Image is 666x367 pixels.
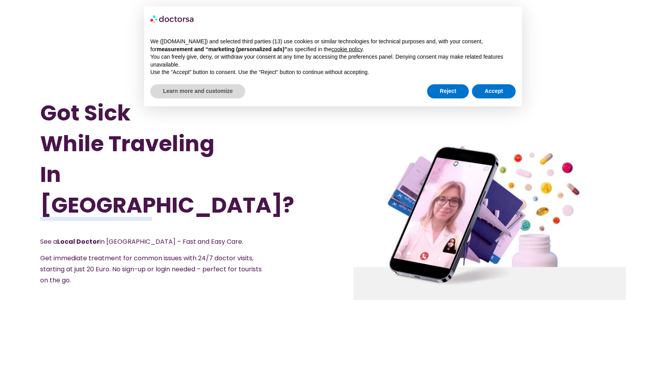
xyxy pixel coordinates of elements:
[150,13,194,25] img: logo
[150,38,516,53] p: We ([DOMAIN_NAME]) and selected third parties (13) use cookies or similar technologies for techni...
[150,69,516,76] p: Use the “Accept” button to consent. Use the “Reject” button to continue without accepting.
[40,254,262,285] span: Get immediate treatment for common issues with 24/7 doctor visits, starting at just 20 Euro. No s...
[427,84,469,98] button: Reject
[472,84,516,98] button: Accept
[40,98,289,221] h1: Got Sick While Traveling In [GEOGRAPHIC_DATA]?
[157,46,287,52] strong: measurement and “marketing (personalized ads)”
[331,46,363,52] a: cookie policy
[40,237,243,246] span: See a in [GEOGRAPHIC_DATA] – Fast and Easy Care.
[150,84,245,98] button: Learn more and customize
[57,237,100,246] strong: Local Doctor
[150,53,516,69] p: You can freely give, deny, or withdraw your consent at any time by accessing the preferences pane...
